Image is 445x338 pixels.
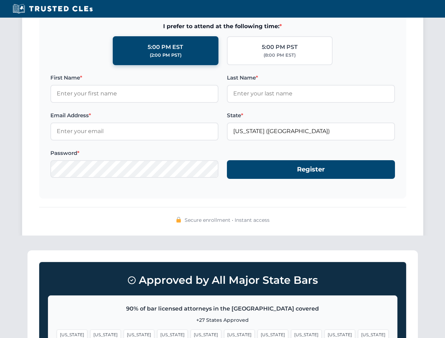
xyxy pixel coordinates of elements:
[148,43,183,52] div: 5:00 PM EST
[50,74,218,82] label: First Name
[50,85,218,102] input: Enter your first name
[50,22,395,31] span: I prefer to attend at the following time:
[227,85,395,102] input: Enter your last name
[227,160,395,179] button: Register
[176,217,181,223] img: 🔒
[57,316,389,324] p: +27 States Approved
[262,43,298,52] div: 5:00 PM PST
[57,304,389,313] p: 90% of bar licensed attorneys in the [GEOGRAPHIC_DATA] covered
[50,149,218,157] label: Password
[150,52,181,59] div: (2:00 PM PST)
[264,52,296,59] div: (8:00 PM EST)
[50,123,218,140] input: Enter your email
[227,111,395,120] label: State
[227,74,395,82] label: Last Name
[11,4,95,14] img: Trusted CLEs
[185,216,270,224] span: Secure enrollment • Instant access
[227,123,395,140] input: Florida (FL)
[48,271,397,290] h3: Approved by All Major State Bars
[50,111,218,120] label: Email Address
